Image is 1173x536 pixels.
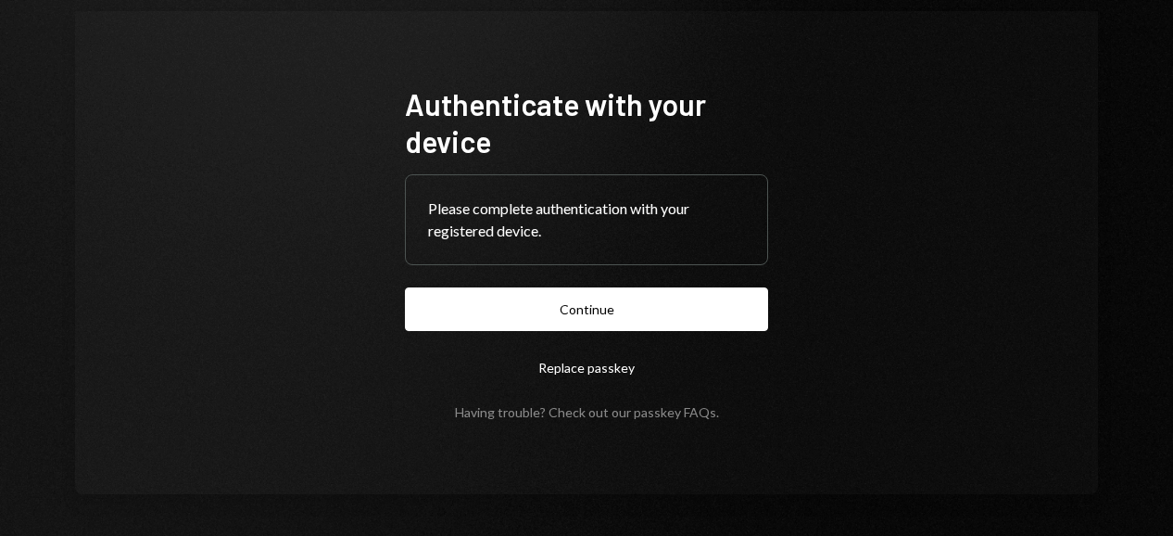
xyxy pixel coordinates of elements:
[405,85,768,160] h1: Authenticate with your device
[634,404,716,422] a: passkey FAQs
[405,346,768,389] button: Replace passkey
[428,198,745,242] div: Please complete authentication with your registered device.
[405,287,768,331] button: Continue
[455,404,719,420] div: Having trouble? Check out our .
